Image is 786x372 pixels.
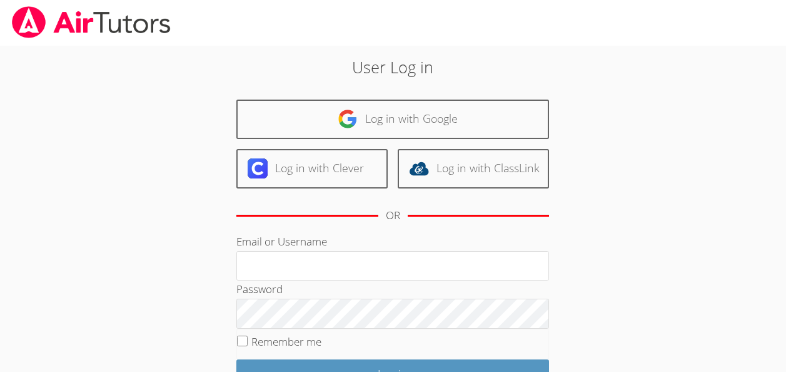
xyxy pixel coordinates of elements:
[386,207,400,225] div: OR
[11,6,172,38] img: airtutors_banner-c4298cdbf04f3fff15de1276eac7730deb9818008684d7c2e4769d2f7ddbe033.png
[409,158,429,178] img: classlink-logo-d6bb404cc1216ec64c9a2012d9dc4662098be43eaf13dc465df04b49fa7ab582.svg
[236,282,283,296] label: Password
[181,55,605,79] h2: User Log in
[236,149,388,189] a: Log in with Clever
[236,100,549,139] a: Log in with Google
[338,109,358,129] img: google-logo-50288ca7cdecda66e5e0955fdab243c47b7ad437acaf1139b6f446037453330a.svg
[398,149,549,189] a: Log in with ClassLink
[236,234,327,249] label: Email or Username
[251,334,321,349] label: Remember me
[248,158,268,178] img: clever-logo-6eab21bc6e7a338710f1a6ff85c0baf02591cd810cc4098c63d3a4b26e2feb20.svg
